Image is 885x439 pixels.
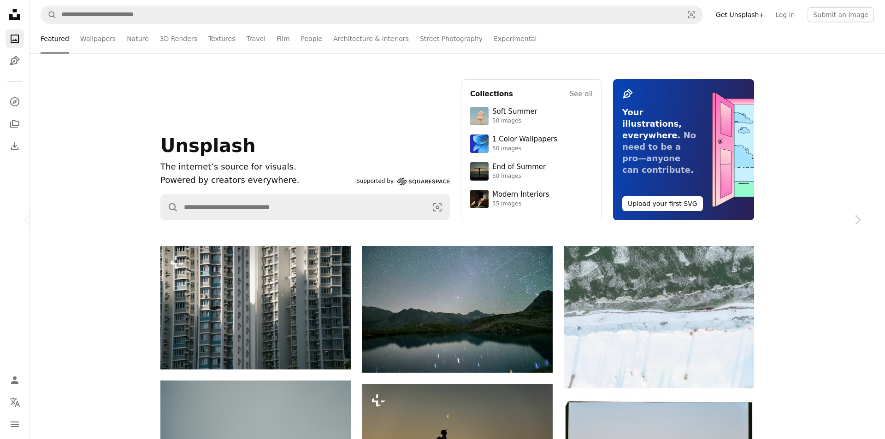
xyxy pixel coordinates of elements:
[492,200,549,208] div: 55 images
[470,135,489,153] img: premium_photo-1688045582333-c8b6961773e0
[362,305,552,313] a: Starry night sky over a calm mountain lake
[6,29,24,48] a: Photos
[470,107,489,125] img: premium_photo-1749544311043-3a6a0c8d54af
[6,137,24,155] a: Download History
[564,313,754,321] a: Snow covered landscape with frozen water
[470,190,489,208] img: premium_photo-1747189286942-bc91257a2e39
[622,196,703,211] button: Upload your first SVG
[161,195,178,220] button: Search Unsplash
[127,24,148,53] a: Nature
[425,195,449,220] button: Visual search
[492,163,546,172] div: End of Summer
[494,24,537,53] a: Experimental
[41,6,703,24] form: Find visuals sitewide
[356,176,450,187] a: Supported by
[564,246,754,388] img: Snow covered landscape with frozen water
[6,115,24,133] a: Collections
[492,190,549,199] div: Modern Interiors
[470,135,593,153] a: 1 Color Wallpapers50 images
[160,24,197,53] a: 3D Renders
[41,6,57,23] button: Search Unsplash
[6,415,24,433] button: Menu
[6,371,24,389] a: Log in / Sign up
[301,24,323,53] a: People
[80,24,116,53] a: Wallpapers
[470,88,513,100] h4: Collections
[470,107,593,125] a: Soft Summer50 images
[362,246,552,373] img: Starry night sky over a calm mountain lake
[770,7,800,22] a: Log in
[470,162,489,181] img: premium_photo-1754398386796-ea3dec2a6302
[622,107,682,140] span: Your illustrations, everywhere.
[6,393,24,411] button: Language
[160,303,351,311] a: Tall apartment buildings with many windows and balconies.
[492,117,537,125] div: 50 images
[492,173,546,180] div: 50 images
[160,194,450,220] form: Find visuals sitewide
[160,174,353,187] p: Powered by creators everywhere.
[830,176,885,264] a: Next
[680,6,702,23] button: Visual search
[333,24,409,53] a: Architecture & Interiors
[470,162,593,181] a: End of Summer50 images
[420,24,483,53] a: Street Photography
[710,7,770,22] a: Get Unsplash+
[6,93,24,111] a: Explore
[570,88,593,100] a: See all
[160,160,353,174] h1: The internet’s source for visuals.
[246,24,265,53] a: Travel
[470,190,593,208] a: Modern Interiors55 images
[808,7,874,22] button: Submit an image
[208,24,236,53] a: Textures
[160,246,351,369] img: Tall apartment buildings with many windows and balconies.
[492,107,537,117] div: Soft Summer
[492,135,557,144] div: 1 Color Wallpapers
[492,145,557,152] div: 50 images
[277,24,289,53] a: Film
[160,135,255,156] span: Unsplash
[6,52,24,70] a: Illustrations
